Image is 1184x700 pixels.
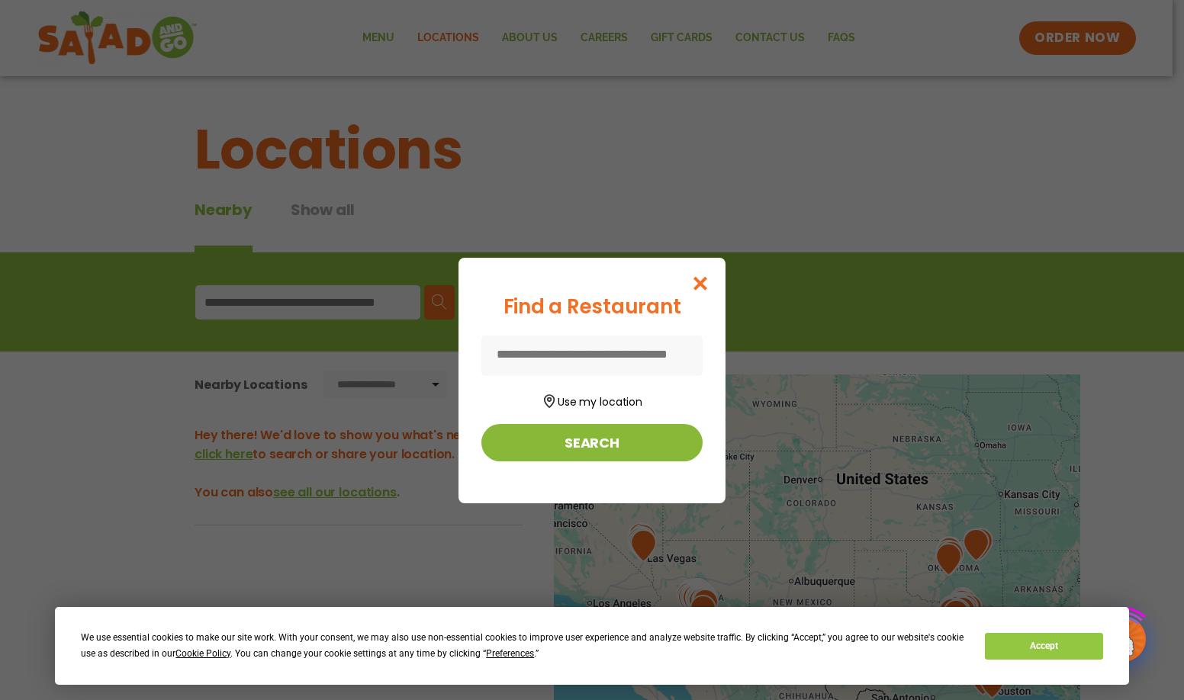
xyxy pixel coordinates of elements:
button: Close modal [676,258,726,309]
button: Use my location [481,390,703,410]
div: Cookie Consent Prompt [55,607,1129,685]
button: Accept [985,633,1102,660]
button: Search [481,424,703,461]
span: Cookie Policy [175,648,230,659]
div: We use essential cookies to make our site work. With your consent, we may also use non-essential ... [81,630,967,662]
span: Preferences [486,648,534,659]
div: Find a Restaurant [481,292,703,322]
